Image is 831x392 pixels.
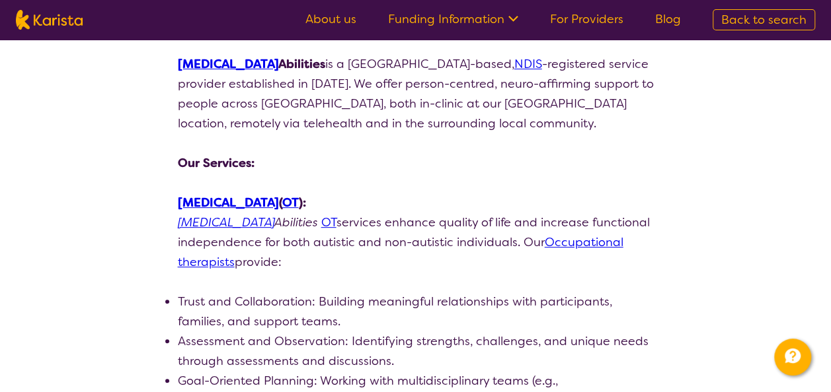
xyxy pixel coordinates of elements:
strong: Our Services: [178,155,255,171]
a: [MEDICAL_DATA] [178,56,278,72]
p: services enhance quality of life and increase functional independence for both autistic and non-a... [178,212,654,272]
strong: Abilities [178,56,325,72]
span: Back to search [721,12,807,28]
strong: ( ): [178,195,306,211]
a: Funding Information [388,11,518,27]
a: [MEDICAL_DATA] [178,195,279,211]
a: For Providers [550,11,623,27]
p: is a [GEOGRAPHIC_DATA]-based, -registered service provider established in [DATE]. We offer person... [178,54,654,133]
em: Abilities [178,214,318,230]
img: Karista logo [16,10,83,30]
a: Back to search [713,9,815,30]
li: Assessment and Observation: Identifying strengths, challenges, and unique needs through assessmen... [178,331,654,371]
li: Trust and Collaboration: Building meaningful relationships with participants, families, and suppo... [178,292,654,331]
button: Channel Menu [774,339,811,376]
a: OT [282,195,299,211]
a: Blog [655,11,681,27]
a: NDIS [514,56,542,72]
a: OT [321,214,336,230]
a: About us [305,11,356,27]
a: [MEDICAL_DATA] [178,214,274,230]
